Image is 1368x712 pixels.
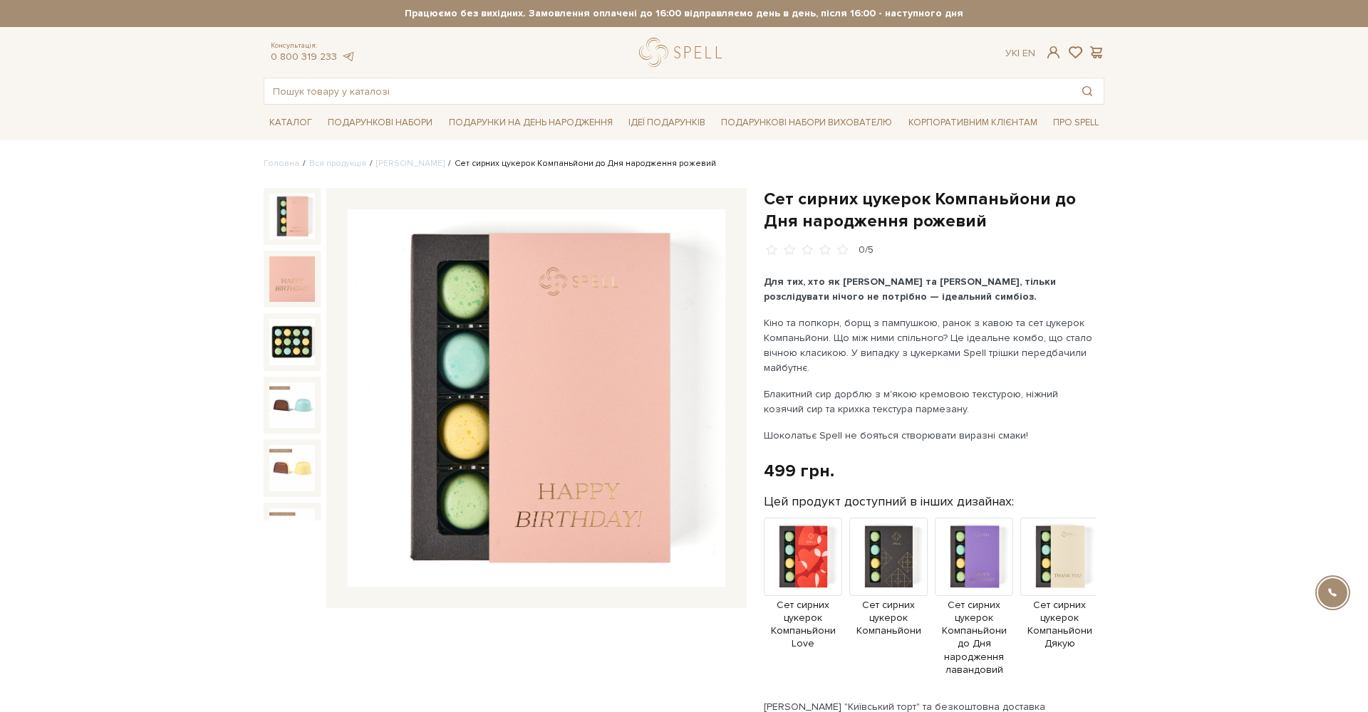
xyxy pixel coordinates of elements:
[269,256,315,302] img: Сет сирних цукерок Компаньйони до Дня народження рожевий
[764,387,1098,417] p: Блакитний сир дорблю з м'якою кремовою текстурою, ніжний козячий сир та крихка текстура пармезану.
[271,51,337,63] a: 0 800 319 233
[715,110,898,135] a: Подарункові набори вихователю
[764,599,842,651] span: Сет сирних цукерок Компаньйони Love
[341,51,355,63] a: telegram
[849,599,928,638] span: Сет сирних цукерок Компаньйони
[269,508,315,554] img: Сет сирних цукерок Компаньйони до Дня народження рожевий
[1017,47,1020,59] span: |
[764,550,842,650] a: Сет сирних цукерок Компаньйони Love
[271,41,355,51] span: Консультація:
[849,518,928,596] img: Продукт
[764,188,1104,232] h1: Сет сирних цукерок Компаньйони до Дня народження рожевий
[623,112,711,134] a: Ідеї подарунків
[1020,550,1099,650] a: Сет сирних цукерок Компаньйони Дякую
[764,493,1014,510] label: Цей продукт доступний в інших дизайнах:
[639,38,728,67] a: logo
[764,428,1098,443] p: Шоколатьє Spell не бояться створювати виразні смаки!
[269,382,315,428] img: Сет сирних цукерок Компаньйони до Дня народження рожевий
[264,78,1071,104] input: Пошук товару у каталозі
[322,112,438,134] a: Подарункові набори
[443,112,618,134] a: Подарунки на День народження
[269,319,315,365] img: Сет сирних цукерок Компаньйони до Дня народження рожевий
[264,112,318,134] a: Каталог
[1047,112,1104,134] a: Про Spell
[1020,599,1099,651] span: Сет сирних цукерок Компаньйони Дякую
[376,158,445,169] a: [PERSON_NAME]
[764,460,834,482] div: 499 грн.
[1022,47,1035,59] a: En
[1005,47,1035,60] div: Ук
[269,194,315,239] img: Сет сирних цукерок Компаньйони до Дня народження рожевий
[445,157,716,170] li: Сет сирних цукерок Компаньйони до Дня народження рожевий
[1071,78,1104,104] button: Пошук товару у каталозі
[264,7,1104,20] strong: Працюємо без вихідних. Замовлення оплачені до 16:00 відправляємо день в день, після 16:00 - насту...
[1020,518,1099,596] img: Продукт
[903,110,1043,135] a: Корпоративним клієнтам
[309,158,366,169] a: Вся продукція
[764,315,1098,375] p: Кіно та попкорн, борщ з пампушкою, ранок з кавою та сет цукерок Компаньйони. Що між ними спільног...
[859,244,874,257] div: 0/5
[264,158,299,169] a: Головна
[764,276,1056,303] b: Для тих, хто як [PERSON_NAME] та [PERSON_NAME], тільки розслідувати нічого не потрібно — ідеальни...
[269,445,315,491] img: Сет сирних цукерок Компаньйони до Дня народження рожевий
[935,518,1013,596] img: Продукт
[935,550,1013,676] a: Сет сирних цукерок Компаньйони до Дня народження лавандовий
[849,550,928,637] a: Сет сирних цукерок Компаньйони
[348,209,725,587] img: Сет сирних цукерок Компаньйони до Дня народження рожевий
[935,599,1013,676] span: Сет сирних цукерок Компаньйони до Дня народження лавандовий
[764,518,842,596] img: Продукт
